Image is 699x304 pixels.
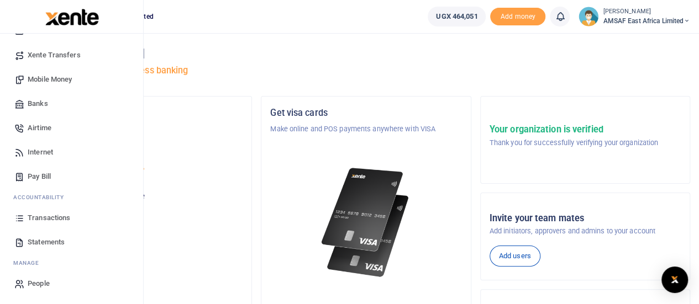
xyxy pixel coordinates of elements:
[490,8,545,26] li: Toup your wallet
[490,213,681,224] h5: Invite your team mates
[51,150,243,161] h5: Account
[44,12,99,20] a: logo-small logo-large logo-large
[603,16,690,26] span: AMSAF East Africa Limited
[51,167,243,178] p: AMSAF East Africa Limited
[42,65,690,76] h5: Welcome to better business banking
[28,147,53,158] span: Internet
[19,259,39,267] span: anage
[9,230,134,254] a: Statements
[9,254,134,271] li: M
[9,140,134,164] a: Internet
[9,67,134,92] a: Mobile Money
[28,237,65,248] span: Statements
[9,116,134,140] a: Airtime
[490,124,658,135] h5: Your organization is verified
[28,171,51,182] span: Pay Bill
[270,108,461,119] h5: Get visa cards
[28,74,72,85] span: Mobile Money
[490,226,681,237] p: Add initiators, approvers and admins to your account
[28,212,70,223] span: Transactions
[22,193,64,201] span: countability
[51,205,243,216] h5: UGX 464,051
[9,164,134,189] a: Pay Bill
[318,161,414,284] img: xente-_physical_cards.png
[603,7,690,17] small: [PERSON_NAME]
[51,191,243,202] p: Your current account balance
[28,278,50,289] span: People
[9,271,134,296] a: People
[490,8,545,26] span: Add money
[28,98,48,109] span: Banks
[45,9,99,25] img: logo-large
[9,206,134,230] a: Transactions
[579,7,690,26] a: profile-user [PERSON_NAME] AMSAF East Africa Limited
[9,43,134,67] a: Xente Transfers
[28,50,81,61] span: Xente Transfers
[9,189,134,206] li: Ac
[9,92,134,116] a: Banks
[51,124,243,135] p: Asili Farms Masindi Limited
[661,266,688,293] div: Open Intercom Messenger
[490,246,540,266] a: Add users
[436,11,477,22] span: UGX 464,051
[423,7,490,26] li: Wallet ballance
[270,124,461,135] p: Make online and POS payments anywhere with VISA
[42,47,690,60] h4: Hello [PERSON_NAME]
[579,7,598,26] img: profile-user
[28,122,51,134] span: Airtime
[490,137,658,148] p: Thank you for successfully verifying your organization
[490,12,545,20] a: Add money
[428,7,486,26] a: UGX 464,051
[51,108,243,119] h5: Organization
